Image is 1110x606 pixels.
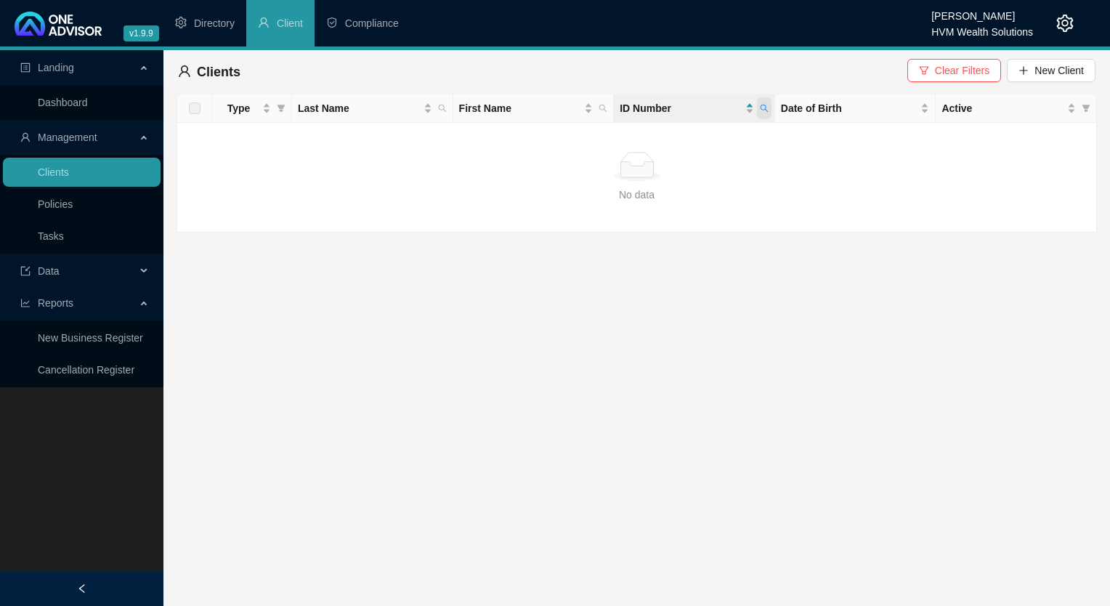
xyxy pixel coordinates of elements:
[298,100,421,116] span: Last Name
[20,62,31,73] span: profile
[775,94,936,123] th: Date of Birth
[197,65,240,79] span: Clients
[936,94,1097,123] th: Active
[38,364,134,376] a: Cancellation Register
[212,94,292,123] th: Type
[459,100,582,116] span: First Name
[175,17,187,28] span: setting
[123,25,159,41] span: v1.9.9
[15,12,102,36] img: 2df55531c6924b55f21c4cf5d4484680-logo-light.svg
[1018,65,1029,76] span: plus
[258,17,270,28] span: user
[931,20,1033,36] div: HVM Wealth Solutions
[277,17,303,29] span: Client
[178,65,191,78] span: user
[38,265,60,277] span: Data
[194,17,235,29] span: Directory
[38,198,73,210] a: Policies
[1079,97,1093,119] span: filter
[453,94,615,123] th: First Name
[435,97,450,119] span: search
[38,97,88,108] a: Dashboard
[38,332,143,344] a: New Business Register
[345,17,399,29] span: Compliance
[1034,62,1084,78] span: New Client
[596,97,610,119] span: search
[38,132,97,143] span: Management
[20,266,31,276] span: import
[292,94,453,123] th: Last Name
[757,97,771,119] span: search
[781,100,918,116] span: Date of Birth
[1007,59,1095,82] button: New Client
[620,100,742,116] span: ID Number
[935,62,989,78] span: Clear Filters
[1056,15,1074,32] span: setting
[189,187,1085,203] div: No data
[599,104,607,113] span: search
[277,104,285,113] span: filter
[20,298,31,308] span: line-chart
[931,4,1033,20] div: [PERSON_NAME]
[760,104,769,113] span: search
[438,104,447,113] span: search
[38,230,64,242] a: Tasks
[907,59,1001,82] button: Clear Filters
[77,583,87,594] span: left
[20,132,31,142] span: user
[38,297,73,309] span: Reports
[38,166,69,178] a: Clients
[919,65,929,76] span: filter
[326,17,338,28] span: safety
[218,100,259,116] span: Type
[274,97,288,119] span: filter
[941,100,1064,116] span: Active
[1082,104,1090,113] span: filter
[38,62,74,73] span: Landing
